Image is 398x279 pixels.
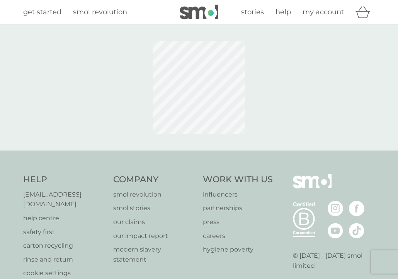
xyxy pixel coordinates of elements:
[203,203,273,213] a: partnerships
[113,203,196,213] a: smol stories
[113,190,196,200] a: smol revolution
[23,268,105,278] a: cookie settings
[203,174,273,186] h4: Work With Us
[203,217,273,227] a: press
[241,8,264,16] span: stories
[349,201,364,216] img: visit the smol Facebook page
[241,7,264,18] a: stories
[23,213,105,223] a: help centre
[23,174,105,186] h4: Help
[203,245,273,255] a: hygiene poverty
[328,223,343,238] img: visit the smol Youtube page
[203,231,273,241] a: careers
[73,7,127,18] a: smol revolution
[23,227,105,237] a: safety first
[303,7,344,18] a: my account
[293,251,375,270] p: © [DATE] - [DATE] smol limited
[113,245,196,264] a: modern slavery statement
[303,8,344,16] span: my account
[276,7,291,18] a: help
[73,8,127,16] span: smol revolution
[23,190,105,209] a: [EMAIL_ADDRESS][DOMAIN_NAME]
[113,174,196,186] h4: Company
[293,174,332,200] img: smol
[113,231,196,241] a: our impact report
[203,190,273,200] a: influencers
[276,8,291,16] span: help
[328,201,343,216] img: visit the smol Instagram page
[113,217,196,227] a: our claims
[355,4,375,20] div: basket
[23,241,105,251] a: carton recycling
[349,223,364,238] img: visit the smol Tiktok page
[23,7,61,18] a: get started
[23,255,105,265] a: rinse and return
[23,8,61,16] span: get started
[180,5,218,19] img: smol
